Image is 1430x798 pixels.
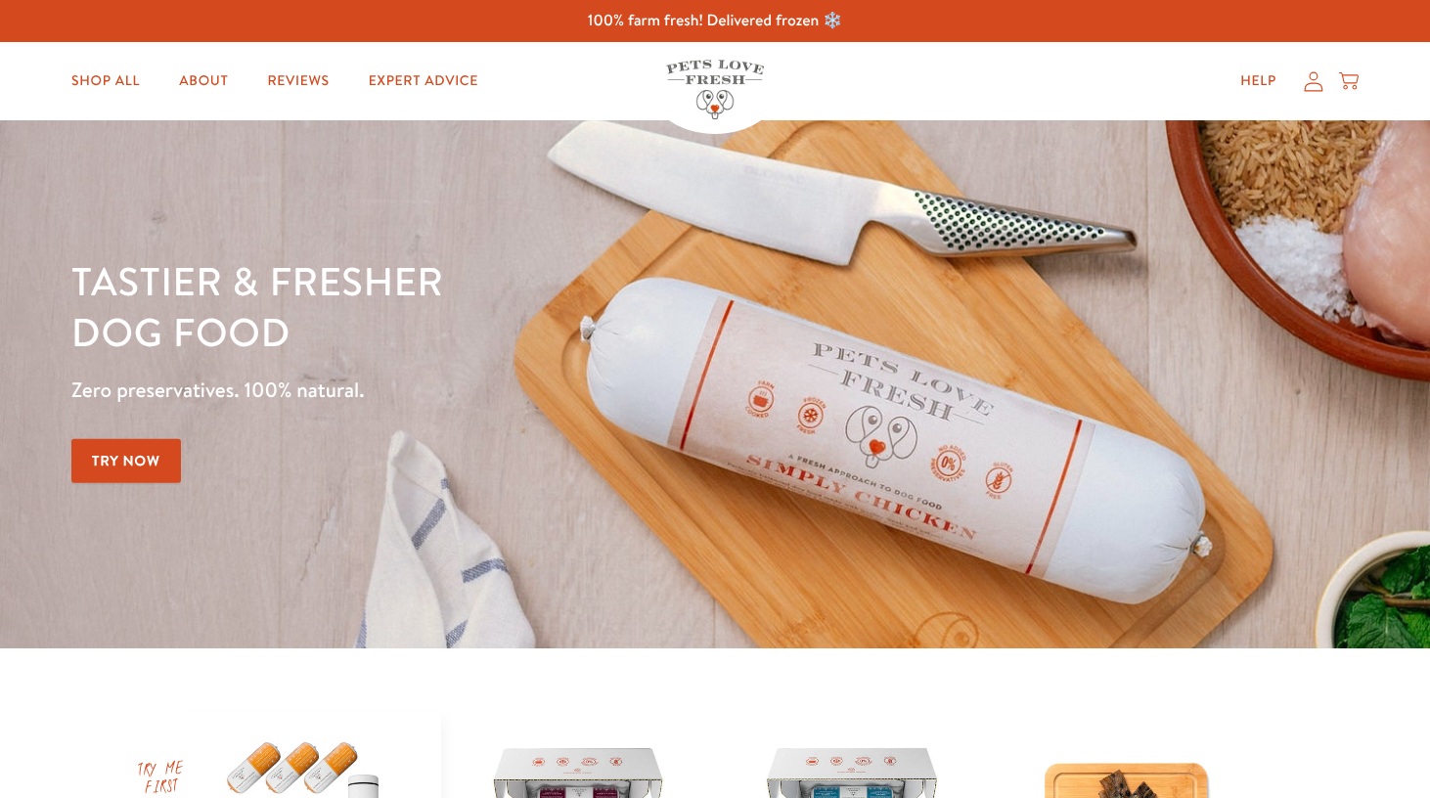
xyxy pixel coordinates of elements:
[163,62,244,101] a: About
[71,255,929,357] h1: Tastier & fresher dog food
[56,62,156,101] a: Shop All
[1225,62,1292,101] a: Help
[71,373,929,408] p: Zero preservatives. 100% natural.
[251,62,344,101] a: Reviews
[71,439,181,483] a: Try Now
[666,60,764,119] img: Pets Love Fresh
[353,62,494,101] a: Expert Advice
